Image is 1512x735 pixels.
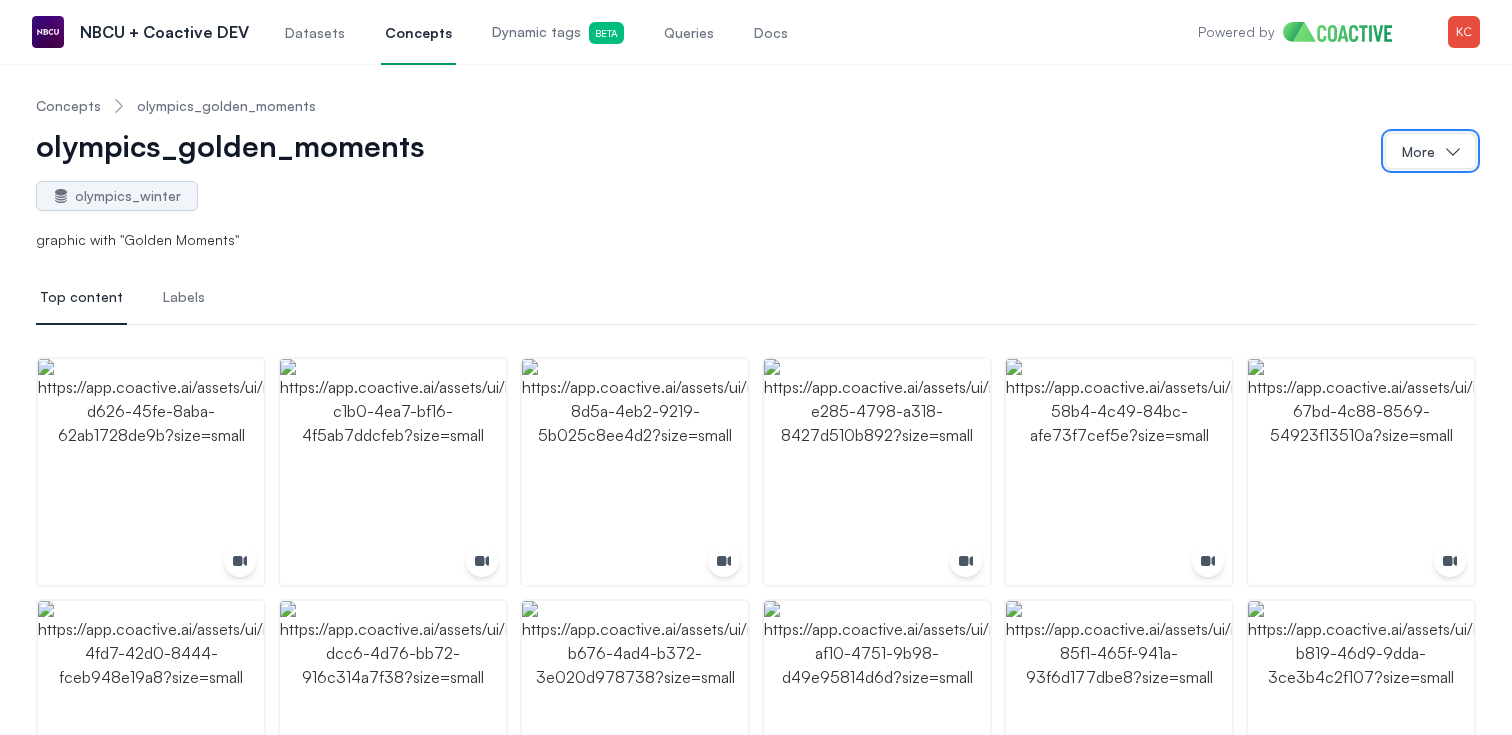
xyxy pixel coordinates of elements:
[1006,359,1232,585] img: https://app.coactive.ai/assets/ui/images/coactive/olympics_winter_1743623952641/21e0bd55-58b4-4c4...
[1283,22,1408,42] img: Home
[36,230,267,250] button: graphic with "Golden Moments"
[589,22,624,44] span: Beta
[163,287,205,307] span: Labels
[36,230,239,250] span: graphic with "Golden Moments"
[1248,359,1474,585] img: https://app.coactive.ai/assets/ui/images/coactive/olympics_winter_1743623952641/c0128db0-67bd-4c8...
[36,132,425,169] h1: olympics_golden_moments
[664,23,714,43] span: Queries
[280,359,506,585] img: https://app.coactive.ai/assets/ui/images/coactive/olympics_winter_1743623952641/83c1144c-c1b0-4ea...
[1385,133,1476,169] button: More
[1448,16,1480,48] img: Menu for the logged in user
[137,96,316,116] a: olympics_golden_moments
[159,271,209,325] button: Labels
[36,96,101,116] a: Concepts
[522,359,748,585] img: https://app.coactive.ai/assets/ui/images/coactive/olympics_winter_1743623952641/8d6cb84e-8d5a-4eb...
[36,181,198,211] a: olympics_winter
[40,287,123,307] span: Top content
[36,271,127,325] button: Top content
[385,23,452,43] span: Concepts
[38,359,264,585] img: https://app.coactive.ai/assets/ui/images/coactive/olympics_winter_1743623952641/be57063b-d626-45f...
[36,271,1476,325] nav: Tabs
[1198,22,1275,42] p: Powered by
[80,20,249,44] p: NBCU + Coactive DEV
[75,186,181,206] span: olympics_winter
[32,16,64,48] img: NBCU + Coactive DEV
[492,22,624,44] span: Dynamic tags
[285,23,345,43] span: Datasets
[764,359,990,585] img: https://app.coactive.ai/assets/ui/images/coactive/olympics_winter_1743623952641/3245ae55-e285-479...
[36,80,1476,132] nav: Breadcrumb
